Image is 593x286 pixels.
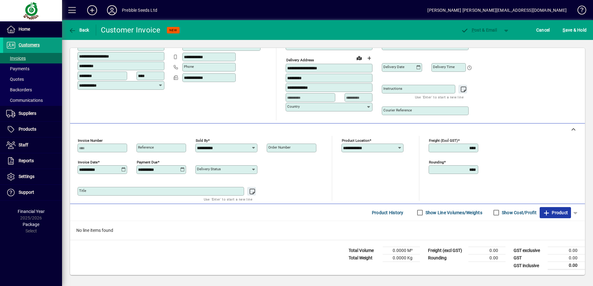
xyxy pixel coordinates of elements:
[563,28,565,32] span: S
[383,254,420,262] td: 0.0000 Kg
[3,84,62,95] a: Backorders
[511,247,548,254] td: GST exclusive
[6,66,29,71] span: Payments
[23,222,39,227] span: Package
[19,142,28,147] span: Staff
[122,5,157,15] div: Prebble Seeds Ltd
[82,5,102,16] button: Add
[383,108,412,112] mat-label: Courier Reference
[196,138,208,143] mat-label: Sold by
[6,98,43,103] span: Communications
[461,28,497,32] span: ost & Email
[383,247,420,254] td: 0.0000 M³
[268,145,291,149] mat-label: Order number
[19,111,36,116] span: Suppliers
[78,138,103,143] mat-label: Invoice number
[511,262,548,270] td: GST inclusive
[364,53,374,63] button: Choose address
[415,93,464,101] mat-hint: Use 'Enter' to start a new line
[184,64,194,69] mat-label: Phone
[425,254,468,262] td: Rounding
[354,53,364,63] a: View on map
[3,95,62,106] a: Communications
[3,63,62,74] a: Payments
[433,65,455,69] mat-label: Delivery time
[3,185,62,200] a: Support
[102,5,122,16] button: Profile
[138,145,154,149] mat-label: Reference
[19,42,40,47] span: Customers
[372,208,404,218] span: Product History
[429,160,444,164] mat-label: Rounding
[62,24,96,36] app-page-header-button: Back
[3,137,62,153] a: Staff
[101,25,161,35] div: Customer Invoice
[70,221,585,240] div: No line items found
[468,254,506,262] td: 0.00
[535,24,551,36] button: Cancel
[6,56,26,61] span: Invoices
[424,210,482,216] label: Show Line Volumes/Weights
[468,247,506,254] td: 0.00
[501,210,537,216] label: Show Cost/Profit
[19,27,30,32] span: Home
[346,254,383,262] td: Total Weight
[19,190,34,195] span: Support
[561,24,588,36] button: Save & Hold
[169,28,177,32] span: NEW
[6,87,32,92] span: Backorders
[204,196,252,203] mat-hint: Use 'Enter' to start a new line
[69,28,89,32] span: Back
[543,208,568,218] span: Product
[287,104,300,109] mat-label: Country
[369,207,406,218] button: Product History
[342,138,369,143] mat-label: Product location
[3,106,62,121] a: Suppliers
[458,24,500,36] button: Post & Email
[78,160,98,164] mat-label: Invoice date
[6,77,24,82] span: Quotes
[3,122,62,137] a: Products
[3,53,62,63] a: Invoices
[548,262,585,270] td: 0.00
[19,158,34,163] span: Reports
[536,25,550,35] span: Cancel
[425,247,468,254] td: Freight (excl GST)
[427,5,567,15] div: [PERSON_NAME] [PERSON_NAME][EMAIL_ADDRESS][DOMAIN_NAME]
[540,207,571,218] button: Product
[3,22,62,37] a: Home
[573,1,585,21] a: Knowledge Base
[3,74,62,84] a: Quotes
[548,254,585,262] td: 0.00
[548,247,585,254] td: 0.00
[19,174,34,179] span: Settings
[67,24,91,36] button: Back
[429,138,458,143] mat-label: Freight (excl GST)
[197,167,221,171] mat-label: Delivery status
[472,28,475,32] span: P
[19,127,36,132] span: Products
[137,160,158,164] mat-label: Payment due
[383,86,402,91] mat-label: Instructions
[563,25,586,35] span: ave & Hold
[346,247,383,254] td: Total Volume
[511,254,548,262] td: GST
[3,153,62,169] a: Reports
[79,188,86,193] mat-label: Title
[3,169,62,184] a: Settings
[18,209,45,214] span: Financial Year
[383,65,404,69] mat-label: Delivery date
